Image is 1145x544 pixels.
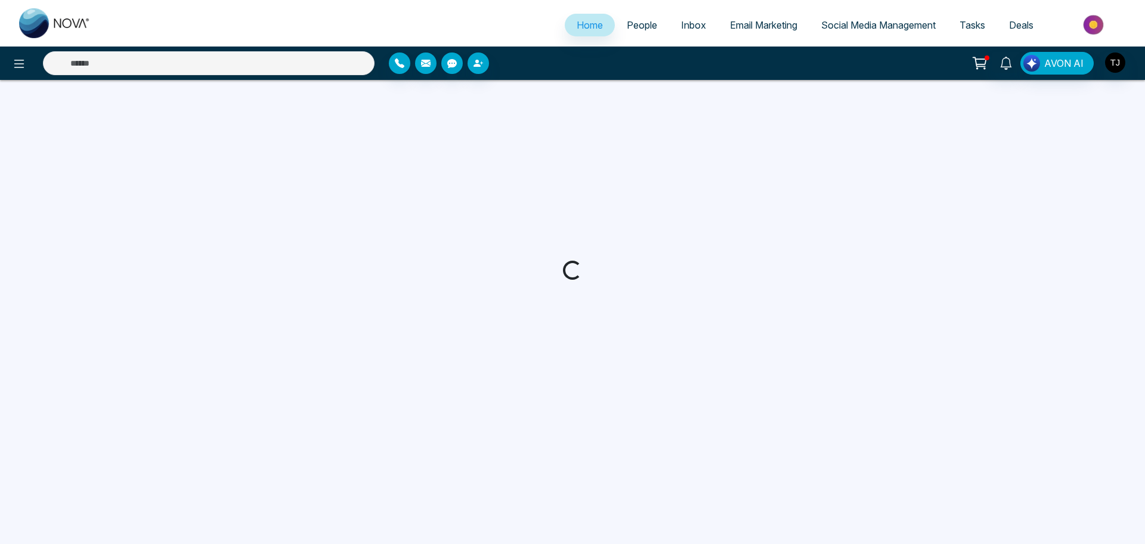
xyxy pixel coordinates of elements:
span: Tasks [960,19,985,31]
a: Social Media Management [809,14,948,36]
a: People [615,14,669,36]
a: Tasks [948,14,997,36]
span: Social Media Management [821,19,936,31]
span: People [627,19,657,31]
span: Home [577,19,603,31]
span: Deals [1009,19,1033,31]
button: AVON AI [1020,52,1094,75]
span: Inbox [681,19,706,31]
span: AVON AI [1044,56,1084,70]
span: Email Marketing [730,19,797,31]
a: Inbox [669,14,718,36]
a: Email Marketing [718,14,809,36]
img: Lead Flow [1023,55,1040,72]
img: Market-place.gif [1051,11,1138,38]
a: Deals [997,14,1045,36]
img: User Avatar [1105,52,1125,73]
img: Nova CRM Logo [19,8,91,38]
a: Home [565,14,615,36]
